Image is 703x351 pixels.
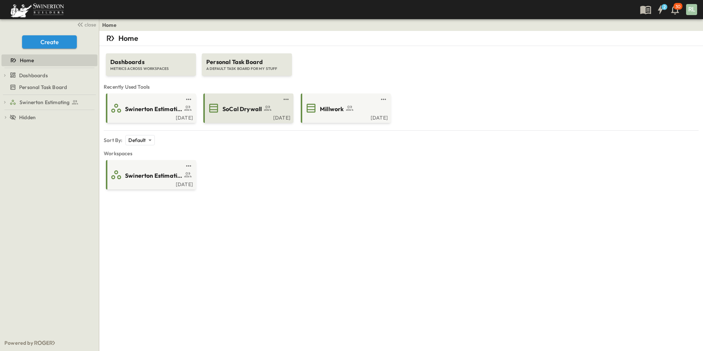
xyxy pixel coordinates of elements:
span: Workspaces [104,150,699,157]
span: Home [20,57,34,64]
span: Swinerton Estimating [125,171,182,180]
a: Personal Task BoardA DEFAULT TASK BOARD FOR MY STUFF [201,46,293,76]
a: Swinerton Estimating [107,102,193,114]
a: SoCal Drywall [205,102,290,114]
a: [DATE] [302,114,388,120]
span: Personal Task Board [19,84,67,91]
a: Swinerton Estimating [107,169,193,181]
a: Home [102,21,117,29]
img: 6c363589ada0b36f064d841b69d3a419a338230e66bb0a533688fa5cc3e9e735.png [9,2,65,17]
div: Default [125,135,154,145]
nav: breadcrumbs [102,21,121,29]
p: 30 [675,4,681,10]
span: Dashboards [110,58,192,66]
span: Swinerton Estimating [19,99,69,106]
button: test [282,95,290,104]
span: A DEFAULT TASK BOARD FOR MY STUFF [206,66,288,71]
button: test [379,95,388,104]
p: Sort By: [104,136,122,144]
span: METRICS ACROSS WORKSPACES [110,66,192,71]
a: Dashboards [10,70,96,81]
div: RL [686,4,697,15]
a: [DATE] [107,181,193,187]
button: close [74,19,97,29]
span: Millwork [320,105,344,113]
div: Swinerton Estimatingtest [1,96,97,108]
a: Millwork [302,102,388,114]
p: Default [128,136,146,144]
span: Dashboards [19,72,48,79]
div: Personal Task Boardtest [1,81,97,93]
span: close [85,21,96,28]
button: test [184,95,193,104]
span: Personal Task Board [206,58,288,66]
a: DashboardsMETRICS ACROSS WORKSPACES [105,46,197,76]
h6: 2 [663,4,665,10]
span: Hidden [19,114,36,121]
span: Swinerton Estimating [125,105,182,113]
span: Recently Used Tools [104,83,699,91]
p: Home [118,33,138,43]
a: Swinerton Estimating [10,97,96,107]
button: 2 [653,3,668,16]
button: test [184,162,193,170]
span: SoCal Drywall [222,105,262,113]
a: Personal Task Board [1,82,96,92]
button: RL [685,3,698,16]
button: Create [22,35,77,49]
a: [DATE] [205,114,290,120]
a: Home [1,55,96,65]
a: [DATE] [107,114,193,120]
